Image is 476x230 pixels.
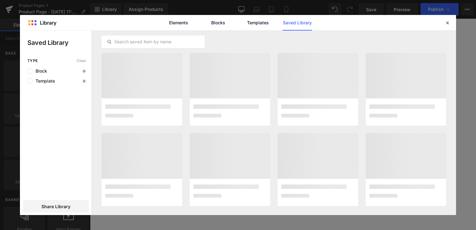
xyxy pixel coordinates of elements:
[203,15,233,31] a: Blocks
[82,79,86,83] p: 0
[77,59,86,63] span: Clear
[164,15,193,31] a: Elements
[41,204,70,209] span: Share Library
[32,79,55,84] span: Template
[283,15,312,31] a: Saved Library
[27,59,38,63] span: Type
[32,69,47,74] span: Block
[27,38,91,47] p: Saved Library
[243,15,273,31] a: Templates
[102,38,204,46] input: Search saved item by name
[82,69,86,73] p: 0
